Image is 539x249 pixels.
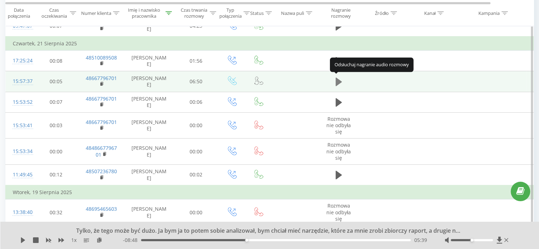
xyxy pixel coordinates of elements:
td: [PERSON_NAME] [124,199,174,226]
a: 48510089508 [86,54,117,61]
td: [PERSON_NAME] [124,138,174,165]
td: 00:32 [34,199,78,226]
div: Numer klienta [81,10,111,16]
a: 48695465603 [86,205,117,212]
a: 4848667796701 [86,145,117,158]
div: Accessibility label [470,239,473,242]
span: Rozmowa nie odbyła się [326,202,351,222]
a: 48667796701 [86,119,117,125]
td: 00:00 [174,138,218,165]
div: 15:53:34 [13,145,27,158]
div: Tylko, że tego może być dużo. Ja bym ja to potem sobie analizował, bym chciał mieć narzędzie, któ... [69,227,461,235]
div: Imię i nazwisko pracownika [124,7,164,19]
td: 01:56 [174,51,218,71]
div: Kanał [424,10,436,16]
a: 48507236780 [86,168,117,175]
td: 06:50 [174,71,218,92]
div: Accessibility label [245,239,248,242]
div: Czas trwania rozmowy [180,7,208,19]
div: 11:49:45 [13,168,27,182]
td: 00:07 [34,92,78,112]
div: Typ połączenia [219,7,242,19]
td: 00:00 [174,112,218,138]
div: Źródło [375,10,389,16]
span: 05:39 [414,237,427,244]
td: 00:06 [174,92,218,112]
div: Status [250,10,264,16]
div: Odsłuchaj nagranie audio rozmowy [330,58,414,72]
td: [PERSON_NAME] [124,164,174,185]
div: Nazwa puli [281,10,304,16]
div: 15:53:52 [13,95,27,109]
td: 00:12 [34,164,78,185]
span: - 08:48 [123,237,141,244]
div: 17:25:24 [13,54,27,68]
span: Rozmowa nie odbyła się [326,115,351,135]
td: 00:05 [34,71,78,92]
div: Nagranie rozmowy [324,7,358,19]
td: 00:02 [174,164,218,185]
a: 48667796701 [86,75,117,81]
td: [PERSON_NAME] [124,71,174,92]
td: [PERSON_NAME] [124,112,174,138]
td: [PERSON_NAME] [124,92,174,112]
div: Czas oczekiwania [40,7,68,19]
div: 15:53:41 [13,119,27,132]
div: 13:38:40 [13,205,27,219]
td: 00:03 [34,112,78,138]
td: 00:00 [34,138,78,165]
td: 00:08 [34,51,78,71]
span: 1 x [71,237,77,244]
div: Data połączenia [6,7,32,19]
span: Rozmowa nie odbyła się [326,141,351,161]
td: 00:00 [174,199,218,226]
div: 15:57:37 [13,74,27,88]
div: Kampania [478,10,500,16]
a: 48667796701 [86,95,117,102]
td: [PERSON_NAME] [124,51,174,71]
